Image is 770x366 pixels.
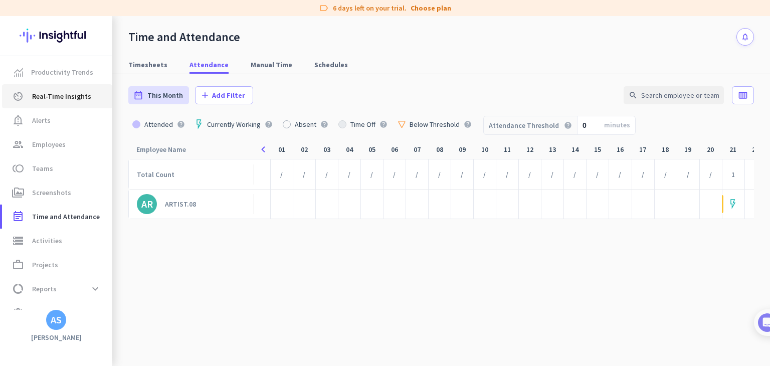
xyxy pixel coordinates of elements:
i: work_outline [12,259,24,271]
div: 3Start collecting data [19,219,182,235]
i: perm_media [12,187,24,199]
div: / [383,159,405,190]
div: / [451,159,473,190]
div: Onboarding completed! [39,260,170,270]
i: help [265,120,273,128]
span: Teams [32,162,53,174]
div: 11 [499,141,516,158]
a: work_outlineProjects [2,253,112,277]
div: / [496,159,518,190]
button: expand_more [86,280,104,298]
div: Below Threshold [406,121,464,128]
span: Tasks [164,321,186,328]
div: Attendance Threshold [484,116,577,134]
div: 06 [386,141,403,158]
div: / [609,159,631,190]
div: / [563,159,586,190]
img: currently-working.svg [730,199,736,209]
a: event_noteTime and Attendance [2,205,112,229]
a: notification_importantAlerts [2,108,112,132]
span: Messages [58,321,93,328]
span: minutes [599,116,635,133]
i: help [564,121,572,129]
div: 17 [634,141,651,158]
div: 22 [747,141,764,158]
button: Take a quick tour [39,186,122,206]
div: 20 [702,141,719,158]
i: event_note [12,211,24,223]
i: help [177,120,185,128]
i: navigate_before [257,143,270,155]
div: Take a look at your current tracking settings and the instructions for editing them according to ... [39,135,174,177]
div: Attended [140,121,177,128]
button: Messages [50,296,100,336]
a: menu-itemProductivity Trends [2,60,112,84]
div: Initial tracking settings and how to edit them [39,111,170,131]
div: ARTIST.08 [165,200,196,209]
img: menu-item [14,68,23,77]
i: storage [12,235,24,247]
div: / [677,159,699,190]
div: 1 [722,159,744,190]
div: / [632,159,654,190]
div: 07 [409,141,426,158]
i: group [12,138,24,150]
p: 1 of 4 done [10,31,50,41]
div: 21 [724,141,741,158]
button: Tasks [150,296,201,336]
h1: Tasks [85,5,117,22]
div: 15 [589,141,606,158]
i: help [464,120,472,128]
div: Employee Name [136,142,198,156]
div: 13 [544,141,561,158]
p: About 7 minutes left [119,31,190,41]
div: 2Initial tracking settings and how to edit them [19,108,182,131]
div: Add employees [19,70,182,86]
span: Timesheets [128,60,167,70]
a: av_timerReal-Time Insights [2,84,112,108]
i: settings [12,307,24,319]
div: 19 [679,141,696,158]
div: / [270,159,292,190]
i: data_usage [12,283,24,295]
button: notifications [736,28,754,46]
div: 18 [657,141,674,158]
span: Manual Time [251,60,292,70]
div: / [541,159,563,190]
input: Search employee or team [624,86,724,104]
span: Settings [32,307,59,319]
div: / [315,159,337,190]
span: Help [117,321,133,328]
span: Productivity Trends [31,66,93,78]
div: 05 [363,141,380,158]
span: Attendance [189,60,229,70]
div: / [473,159,495,190]
button: addAdd Filter [195,86,253,104]
i: search [629,91,638,100]
i: toll [12,162,24,174]
i: label [319,3,329,13]
img: below-threshold.svg [398,121,406,128]
div: / [744,159,766,190]
span: Alerts [32,114,51,126]
i: help [320,120,328,128]
div: 01 [273,141,290,158]
span: This Month [147,90,183,100]
div: / [338,159,360,190]
div: 04 [341,141,358,158]
button: calendar_view_week [732,86,754,104]
div: AS [51,315,62,325]
i: help [379,120,388,128]
span: Real-Time Insights [32,90,91,102]
div: Absent [291,121,320,128]
a: Choose plan [411,3,451,13]
div: 10 [476,141,493,158]
div: Start collecting data [39,222,170,232]
span: Schedules [314,60,348,70]
a: storageActivities [2,229,112,253]
div: / [586,159,608,190]
div: 14 [566,141,584,158]
div: / [360,159,382,190]
div: Currently Working [203,121,265,128]
a: tollTeams [2,156,112,180]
